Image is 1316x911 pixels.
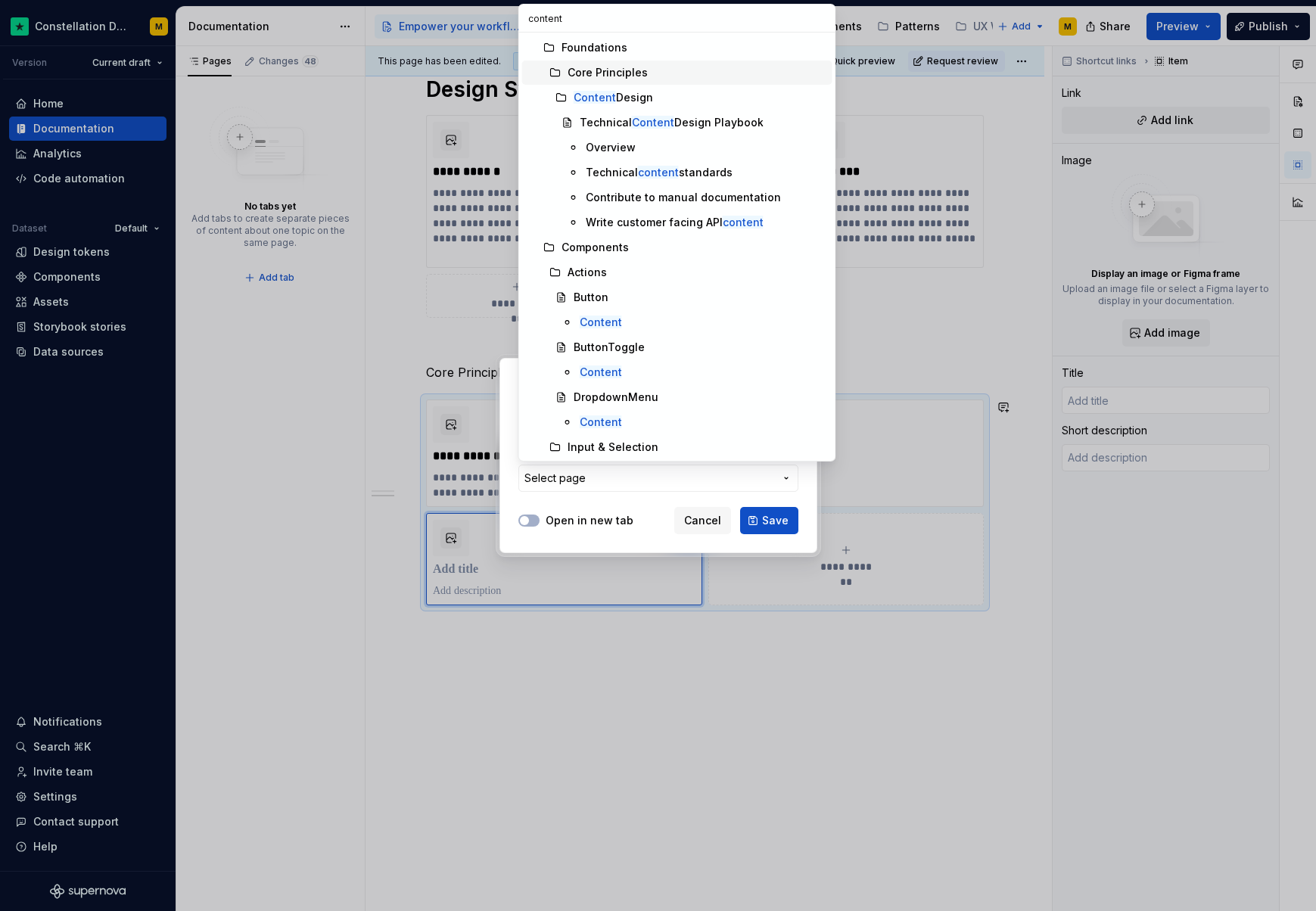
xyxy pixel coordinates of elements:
[568,65,648,80] div: Core Principles
[574,340,645,355] div: ButtonToggle
[562,240,629,255] div: Components
[586,215,764,230] div: Write customer facing API
[586,140,636,155] div: Overview
[574,90,653,105] div: Design
[574,91,616,104] mark: Content
[562,40,627,55] div: Foundations
[580,415,622,428] mark: Content
[586,190,781,205] div: Contribute to manual documentation
[586,165,733,180] div: Technical standards
[580,115,764,130] div: Technical Design Playbook
[568,440,658,455] div: Input & Selection
[638,166,679,179] mark: content
[519,5,835,32] input: Search in pages...
[580,365,622,378] mark: Content
[632,116,674,129] mark: Content
[580,316,622,328] mark: Content
[574,290,608,305] div: Button
[568,265,607,280] div: Actions
[574,390,658,405] div: DropdownMenu
[519,33,835,461] div: Search in pages...
[723,216,764,229] mark: content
